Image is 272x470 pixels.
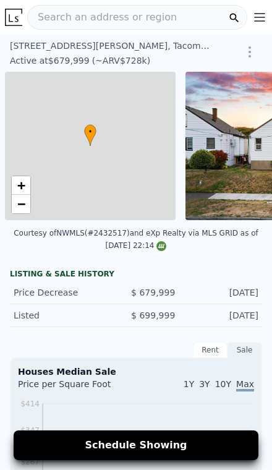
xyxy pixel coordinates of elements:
div: Price Decrease [14,286,92,299]
span: $ 679,999 [131,288,175,297]
span: • [84,126,96,137]
div: Sale [227,342,262,358]
tspan: $414 [20,399,40,408]
button: Show Options [237,40,262,64]
span: $ 699,999 [131,310,175,320]
div: Houses Median Sale [18,365,254,378]
div: [DATE] [180,286,258,299]
a: Zoom out [12,195,30,213]
span: 10Y [215,379,231,389]
div: (~ARV $728k ) [90,54,151,67]
span: Max [236,379,254,391]
span: Active at [10,56,48,66]
div: [STREET_ADDRESS][PERSON_NAME] , Tacoma , WA 98406 [10,40,210,52]
span: + [17,177,25,193]
span: − [17,196,25,211]
a: Zoom in [12,176,30,195]
span: Search an address or region [28,10,177,25]
img: NWMLS Logo [156,241,166,251]
div: Listed [14,309,92,322]
div: $679,999 [10,54,90,67]
div: LISTING & SALE HISTORY [10,269,262,281]
div: Price per Square Foot [18,378,136,398]
span: 1Y [184,379,194,389]
div: Courtesy of NWMLS (#2432517) and eXp Realty via MLS GRID as of [DATE] 22:14 [14,229,258,250]
img: Lotside [5,9,22,26]
span: 3Y [199,379,210,389]
button: Schedule Showing [14,430,258,460]
div: Rent [193,342,227,358]
div: • [84,124,96,146]
div: [DATE] [180,309,258,322]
